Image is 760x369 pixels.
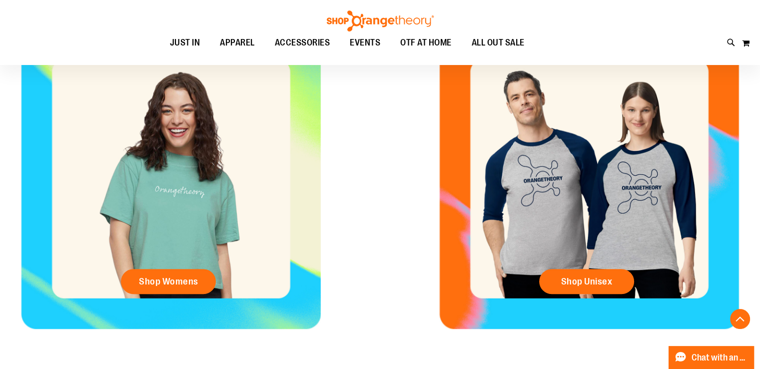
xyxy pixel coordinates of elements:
[275,31,330,54] span: ACCESSORIES
[220,31,255,54] span: APPAREL
[139,276,198,287] span: Shop Womens
[692,353,748,362] span: Chat with an Expert
[400,31,452,54] span: OTF AT HOME
[561,276,613,287] span: Shop Unisex
[121,269,216,294] a: Shop Womens
[350,31,380,54] span: EVENTS
[730,309,750,329] button: Back To Top
[325,10,435,31] img: Shop Orangetheory
[669,346,755,369] button: Chat with an Expert
[170,31,200,54] span: JUST IN
[472,31,525,54] span: ALL OUT SALE
[539,269,634,294] a: Shop Unisex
